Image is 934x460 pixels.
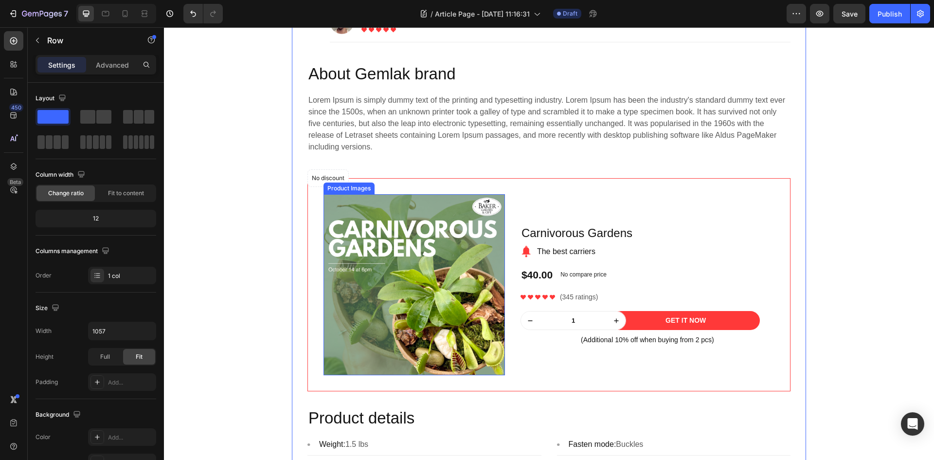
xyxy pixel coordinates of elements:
div: 12 [37,212,154,225]
button: 7 [4,4,72,23]
p: Row [47,35,130,46]
span: Change ratio [48,189,84,198]
div: Width [36,327,52,335]
span: Fit to content [108,189,144,198]
img: Alt Image [393,416,396,419]
div: Publish [878,9,902,19]
div: Get It Now [502,288,542,298]
div: Undo/Redo [183,4,223,23]
button: Publish [869,4,910,23]
img: Alt Image [357,219,368,230]
input: Auto [89,322,156,340]
h1: Carnivorous Gardens [357,196,611,216]
p: 7 [64,8,68,19]
span: Fit [136,352,143,361]
span: Weight: [155,413,181,421]
p: The best carriers [373,219,431,230]
p: (Additional 10% off when buying from 2 pcs) [358,308,610,318]
button: Get It Now [448,284,596,303]
div: Order [36,271,52,280]
div: Height [36,352,54,361]
span: Save [842,10,858,18]
p: No compare price [396,244,443,250]
div: Size [36,302,61,315]
iframe: Design area [164,27,934,460]
div: Layout [36,92,68,105]
div: Column width [36,168,87,182]
img: Alt Image [144,416,146,419]
span: Article Page - [DATE] 11:16:31 [435,9,530,19]
button: decrement [357,284,376,302]
input: quantity [376,284,443,302]
div: Color [36,433,51,442]
div: Background [36,408,83,422]
div: Add... [108,433,154,442]
span: Fasten mode: [405,413,452,421]
p: (345 ratings) [396,265,434,275]
div: Open Intercom Messenger [901,412,924,436]
div: Beta [7,178,23,186]
button: increment [443,284,462,302]
span: Full [100,352,110,361]
span: / [431,9,433,19]
p: Buckles [405,411,480,423]
div: Add... [108,378,154,387]
div: Columns management [36,245,111,258]
button: Save [833,4,865,23]
p: Settings [48,60,75,70]
div: Padding [36,378,58,386]
p: 1.5 lbs [155,411,204,423]
div: 450 [9,104,23,111]
span: Draft [563,9,577,18]
p: Advanced [96,60,129,70]
div: $40.00 [357,239,390,257]
div: 1 col [108,272,154,280]
p: Product details [144,381,626,402]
